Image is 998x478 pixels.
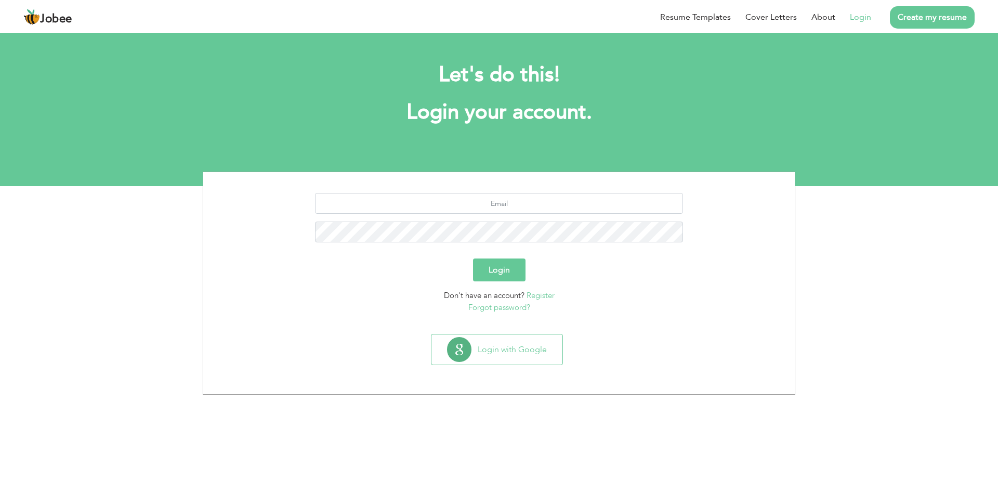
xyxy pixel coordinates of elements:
a: Create my resume [890,6,975,29]
span: Jobee [40,14,72,25]
a: Jobee [23,9,72,25]
a: Login [850,11,871,23]
img: jobee.io [23,9,40,25]
input: Email [315,193,684,214]
a: About [811,11,835,23]
a: Cover Letters [745,11,797,23]
span: Don't have an account? [444,290,524,301]
a: Forgot password? [468,302,530,313]
button: Login [473,259,526,281]
h1: Login your account. [218,99,780,126]
h2: Let's do this! [218,61,780,88]
button: Login with Google [431,334,562,365]
a: Register [527,290,555,301]
a: Resume Templates [660,11,731,23]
